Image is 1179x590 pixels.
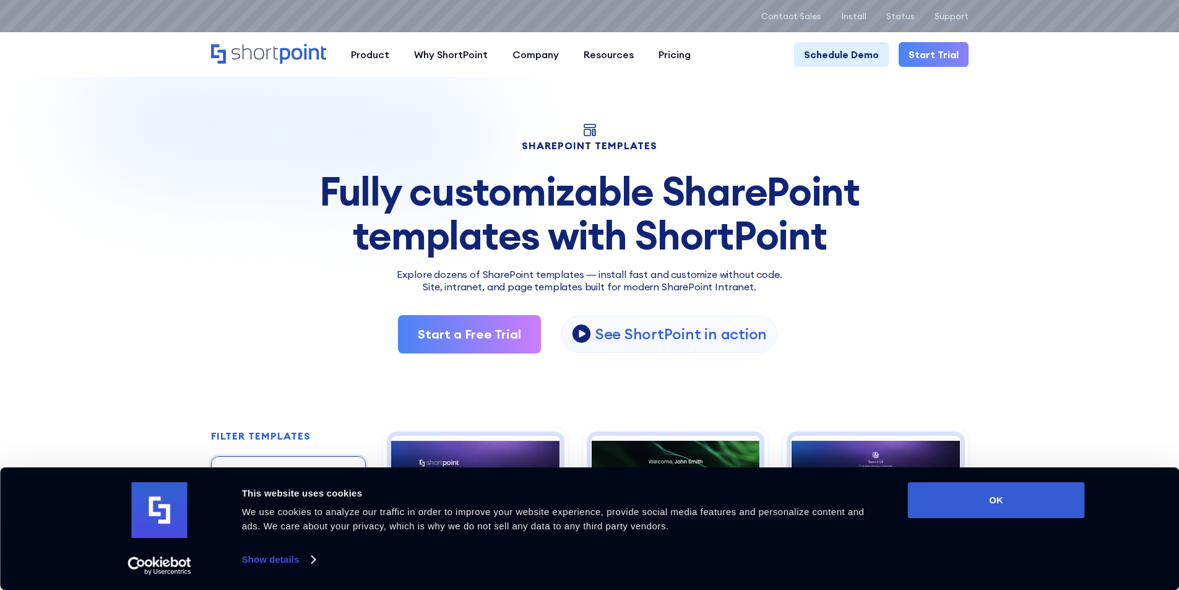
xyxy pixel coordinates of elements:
[211,282,969,293] h2: Site, intranet, and page templates built for modern SharePoint Intranet.
[591,436,760,563] img: Intranet Layout 6 – SharePoint Homepage Design: Personalized intranet homepage for search, news, ...
[414,47,488,62] div: Why ShortPoint
[571,42,646,67] a: Resources
[791,436,960,563] img: Team Hub 4 – SharePoint Employee Portal Template: Employee portal for people, calendar, skills, a...
[899,42,969,67] a: Start Trial
[646,42,703,67] a: Pricing
[211,267,969,282] p: Explore dozens of SharePoint templates — install fast and customize without code.
[132,482,188,538] img: logo
[105,557,214,575] a: Usercentrics Cookiebot - opens in a new window
[886,11,915,21] a: Status
[211,431,311,441] div: FILTER TEMPLATES
[351,47,389,62] div: Product
[242,550,315,569] a: Show details
[935,11,969,21] a: Support
[561,316,777,353] a: open lightbox
[584,47,634,62] div: Resources
[211,44,326,65] a: Home
[512,47,559,62] div: Company
[339,42,402,67] a: Product
[242,506,865,531] span: We use cookies to analyze our traffic in order to improve your website experience, provide social...
[595,324,767,344] p: See ShortPoint in action
[398,315,541,354] a: Start a Free Trial
[211,456,366,490] input: search all templates
[659,47,691,62] div: Pricing
[761,11,821,21] a: Contact Sales
[211,170,969,257] div: Fully customizable SharePoint templates with ShortPoint
[908,482,1085,518] button: OK
[242,486,880,501] div: This website uses cookies
[402,42,500,67] a: Why ShortPoint
[391,436,560,563] img: Intranet Layout 2 – SharePoint Homepage Design: Modern homepage for news, tools, people, and events.
[841,11,866,21] a: Install
[794,42,889,67] a: Schedule Demo
[211,141,969,150] h1: SHAREPOINT TEMPLATES
[500,42,571,67] a: Company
